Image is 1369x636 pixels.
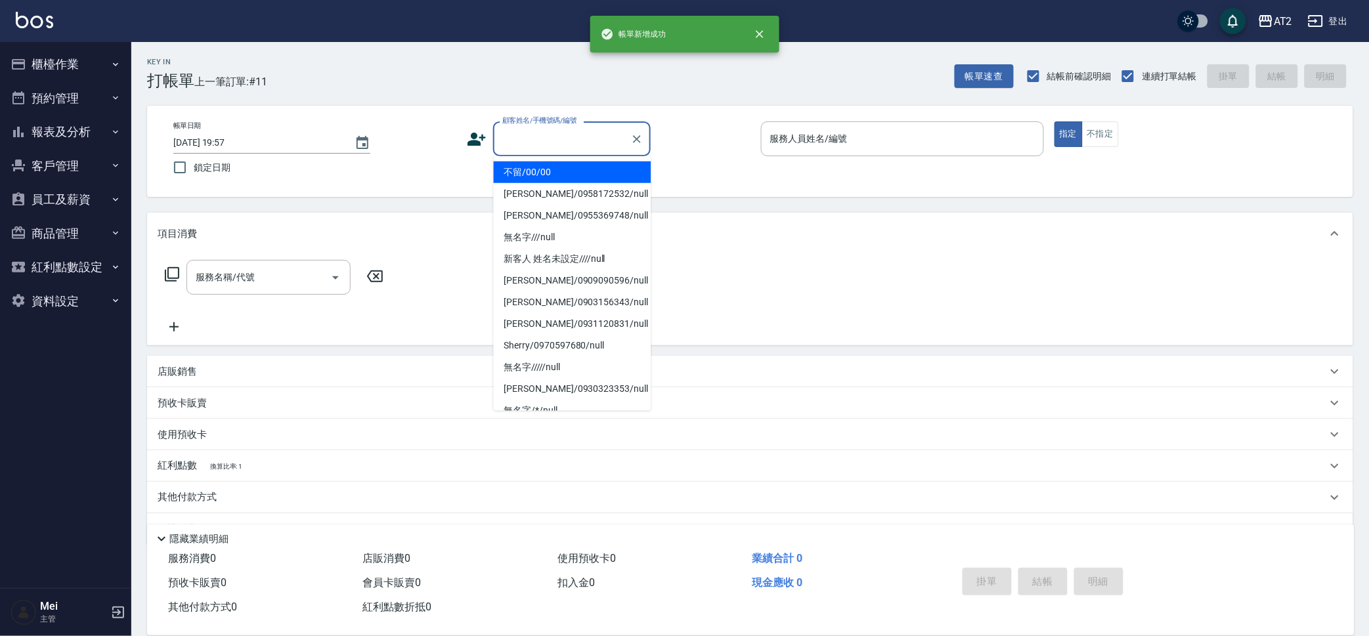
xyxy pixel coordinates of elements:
div: 項目消費 [147,213,1353,255]
input: YYYY/MM/DD hh:mm [173,132,341,154]
span: 業績合計 0 [752,552,802,564]
button: 櫃檯作業 [5,47,126,81]
button: 登出 [1303,9,1353,33]
li: 無名字///null [494,226,651,248]
button: 帳單速查 [955,64,1014,89]
span: 結帳前確認明細 [1047,70,1112,83]
span: 預收卡販賣 0 [168,576,227,589]
img: Person [11,599,37,625]
li: Sherry/0970597680/null [494,335,651,356]
button: 商品管理 [5,217,126,251]
span: 會員卡販賣 0 [362,576,421,589]
div: 其他付款方式 [147,482,1353,513]
button: Choose date, selected date is 2025-08-13 [347,127,378,159]
img: Logo [16,12,53,28]
span: 紅利點數折抵 0 [362,601,431,613]
span: 上一筆訂單:#11 [194,74,268,90]
button: close [745,20,774,49]
button: 客戶管理 [5,149,126,183]
p: 預收卡販賣 [158,396,207,410]
p: 隱藏業績明細 [169,532,228,546]
label: 顧客姓名/手機號碼/編號 [502,116,577,125]
button: save [1220,8,1246,34]
div: 店販銷售 [147,356,1353,387]
button: 報表及分析 [5,115,126,149]
li: 無名字/*/null [494,400,651,421]
span: 使用預收卡 0 [557,552,616,564]
h2: Key In [147,58,194,66]
p: 紅利點數 [158,459,242,473]
li: [PERSON_NAME]/0930323353/null [494,378,651,400]
li: 無名字/////null [494,356,651,378]
span: 店販消費 0 [362,552,410,564]
div: 預收卡販賣 [147,387,1353,419]
span: 換算比率: 1 [210,463,243,470]
li: 新客人 姓名未設定////null [494,248,651,270]
span: 服務消費 0 [168,552,216,564]
div: 備註及來源 [147,513,1353,545]
button: 資料設定 [5,284,126,318]
span: 帳單新增成功 [601,28,666,41]
h5: Mei [40,600,107,613]
div: 紅利點數換算比率: 1 [147,450,1353,482]
p: 使用預收卡 [158,428,207,442]
p: 其他付款方式 [158,490,223,505]
h3: 打帳單 [147,72,194,90]
span: 現金應收 0 [752,576,802,589]
li: [PERSON_NAME]/0958172532/null [494,183,651,205]
li: 不留/00/00 [494,161,651,183]
li: [PERSON_NAME]/0955369748/null [494,205,651,226]
p: 店販銷售 [158,365,197,379]
div: 使用預收卡 [147,419,1353,450]
button: 紅利點數設定 [5,250,126,284]
li: [PERSON_NAME]/0909090596/null [494,270,651,291]
div: AT2 [1274,13,1292,30]
span: 連續打單結帳 [1142,70,1197,83]
li: [PERSON_NAME]/0931120831/null [494,313,651,335]
button: 預約管理 [5,81,126,116]
p: 主管 [40,613,107,625]
button: Open [325,267,346,288]
p: 項目消費 [158,227,197,241]
span: 其他付款方式 0 [168,601,237,613]
li: [PERSON_NAME]/0903156343/null [494,291,651,313]
button: 不指定 [1082,121,1119,147]
p: 備註及來源 [158,522,207,536]
button: AT2 [1253,8,1297,35]
button: 員工及薪資 [5,182,126,217]
span: 扣入金 0 [557,576,595,589]
label: 帳單日期 [173,121,201,131]
button: 指定 [1054,121,1083,147]
button: Clear [628,130,646,148]
span: 鎖定日期 [194,161,230,175]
